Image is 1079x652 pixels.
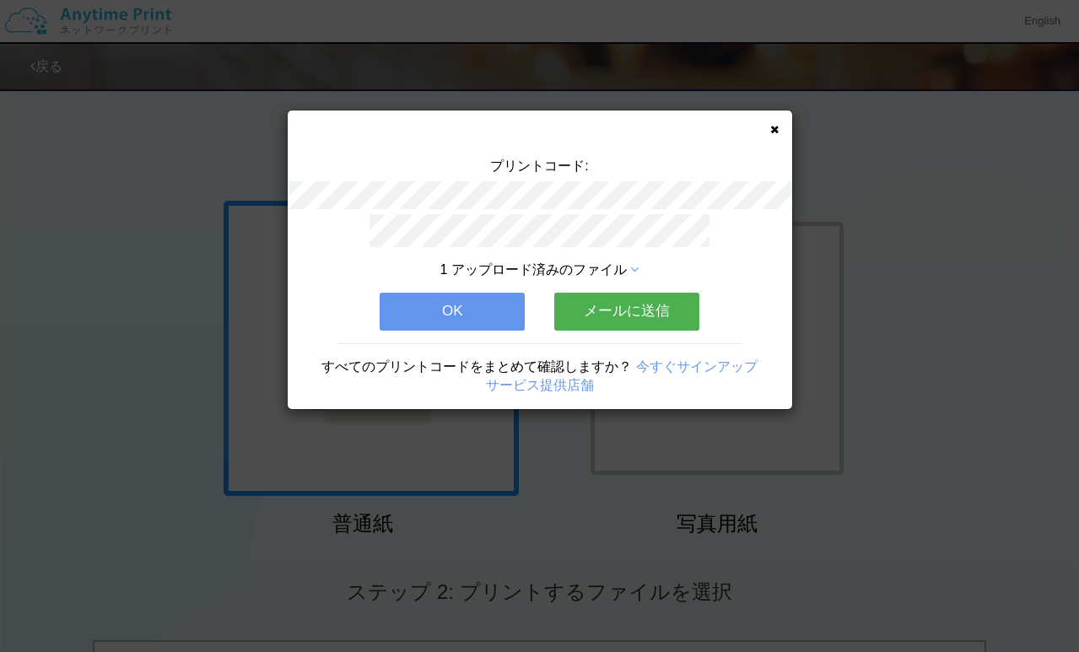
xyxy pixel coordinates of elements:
[440,262,627,277] span: 1 アップロード済みのファイル
[554,293,699,330] button: メールに送信
[636,359,758,374] a: 今すぐサインアップ
[490,159,588,173] span: プリントコード:
[321,359,632,374] span: すべてのプリントコードをまとめて確認しますか？
[380,293,525,330] button: OK
[486,378,594,392] a: サービス提供店舗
